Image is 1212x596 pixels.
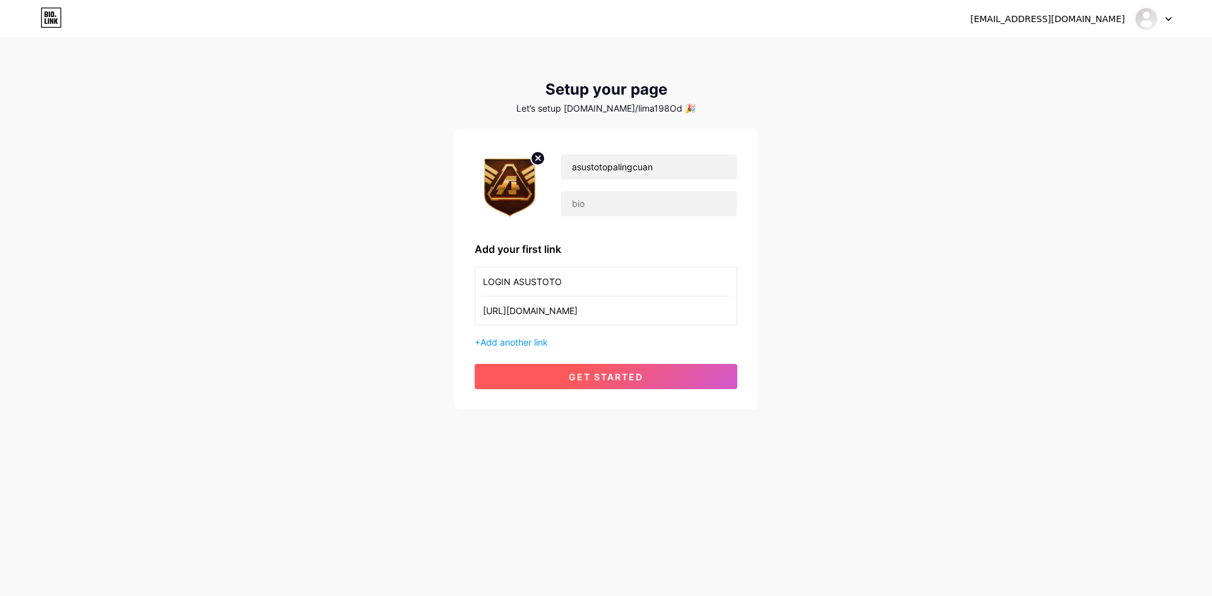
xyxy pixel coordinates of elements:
div: + [475,336,737,349]
input: Link name (My Instagram) [483,267,729,296]
span: get started [569,371,643,382]
span: Add another link [480,337,548,348]
div: [EMAIL_ADDRESS][DOMAIN_NAME] [970,13,1125,26]
img: Lima [1134,7,1158,31]
div: Let’s setup [DOMAIN_NAME]/lima198Od 🎉 [454,103,757,114]
img: profile pic [475,149,545,221]
button: get started [475,364,737,389]
input: bio [561,191,737,216]
div: Setup your page [454,81,757,98]
input: Your name [561,155,737,180]
div: Add your first link [475,242,737,257]
input: URL (https://instagram.com/yourname) [483,296,729,325]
